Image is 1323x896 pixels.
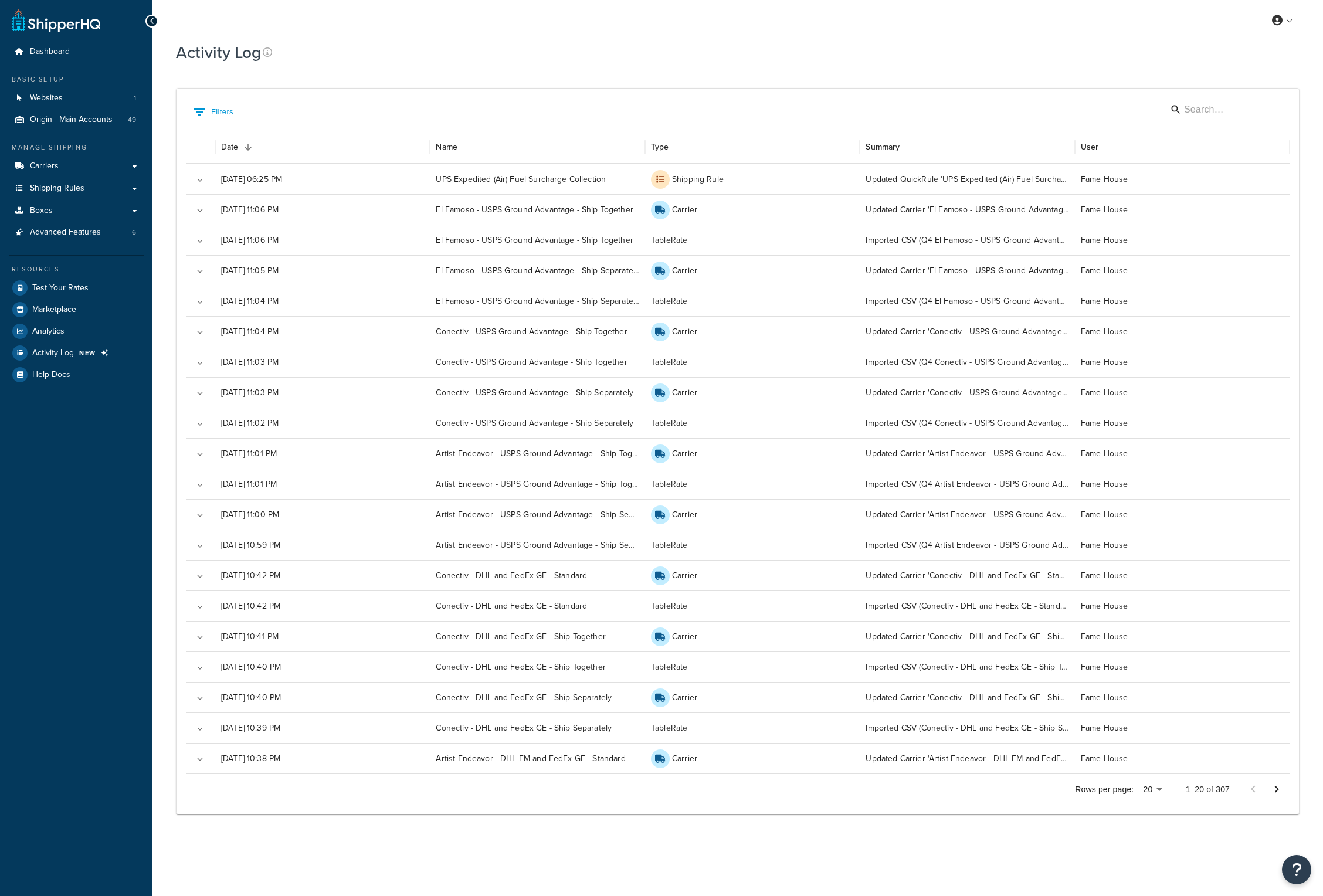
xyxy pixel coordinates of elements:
li: Activity Log [9,342,144,364]
div: Conectiv - USPS Ground Advantage - Ship Together [430,316,644,347]
div: Conectiv - USPS Ground Advantage - Ship Together [430,347,644,377]
div: [DATE] 11:06 PM [215,225,430,255]
div: Fame House [1075,286,1290,316]
button: Go to next page [1265,778,1288,801]
div: [DATE] 11:04 PM [215,286,430,316]
div: [DATE] 10:42 PM [215,560,430,590]
div: Fame House [1075,530,1290,560]
p: Carrier [672,265,697,277]
div: Imported CSV (Q4 El Famoso - USPS Ground Advantage - Ship Together.csv): 592 created in El Famoso... [860,225,1074,255]
a: Analytics [9,321,144,342]
span: 49 [128,115,136,125]
div: [DATE] 10:59 PM [215,530,430,560]
div: Name [436,141,457,153]
div: Conectiv - USPS Ground Advantage - Ship Separately [430,408,644,438]
a: Websites 1 [9,87,144,109]
button: Open Resource Center [1282,855,1311,884]
div: Updated Carrier 'Conectiv - DHL and FedEx GE - Ship Separately': Internal Description (optional),... [860,682,1074,712]
div: Fame House [1075,316,1290,347]
div: TableRate [645,286,860,316]
div: Fame House [1075,499,1290,530]
h1: Activity Log [176,41,261,64]
div: El Famoso - USPS Ground Advantage - Ship Together [430,194,644,225]
button: Expand [192,690,208,707]
div: Updated Carrier 'Conectiv - USPS Ground Advantage - Ship Together': Internal Description (optiona... [860,316,1074,347]
p: Rows per page: [1075,783,1134,795]
a: Boxes [9,200,144,222]
button: Show filters [191,103,236,121]
button: Expand [192,629,208,646]
div: TableRate [645,530,860,560]
div: Fame House [1075,712,1290,743]
div: Fame House [1075,560,1290,590]
div: Artist Endeavor - USPS Ground Advantage - Ship Together [430,438,644,469]
p: Carrier [672,326,697,338]
div: Imported CSV (Conectiv - DHL and FedEx GE - Standard.csv): 618 created in Conectiv - DHL and FedE... [860,590,1074,621]
div: Fame House [1075,164,1290,194]
p: Carrier [672,509,697,521]
span: Advanced Features [30,228,101,237]
button: Expand [192,324,208,341]
li: Marketplace [9,299,144,320]
div: Fame House [1075,469,1290,499]
div: UPS Expedited (Air) Fuel Surcharge Collection [430,164,644,194]
div: Fame House [1075,347,1290,377]
div: Fame House [1075,225,1290,255]
span: NEW [79,348,96,358]
div: Updated Carrier 'Artist Endeavor - USPS Ground Advantage - Ship Together': Internal Description (... [860,438,1074,469]
span: Carriers [30,161,59,171]
div: Updated Carrier 'Artist Endeavor - DHL EM and FedEx GE - Standard': Internal Description (optiona... [860,743,1074,773]
div: Fame House [1075,438,1290,469]
div: TableRate [645,651,860,682]
div: Imported CSV (Q4 El Famoso - USPS Ground Advantage - Ship Separately.csv): 592 created in El Famo... [860,286,1074,316]
li: Help Docs [9,364,144,385]
div: Conectiv - USPS Ground Advantage - Ship Separately [430,377,644,408]
span: Help Docs [32,370,70,380]
div: Conectiv - DHL and FedEx GE - Standard [430,590,644,621]
span: Boxes [30,206,53,216]
button: Expand [192,202,208,219]
div: TableRate [645,225,860,255]
p: 1–20 of 307 [1185,783,1230,795]
span: 1 [134,93,136,103]
div: Updated Carrier 'Conectiv - USPS Ground Advantage - Ship Separately': Internal Description (optio... [860,377,1074,408]
a: Advanced Features 6 [9,222,144,243]
button: Expand [192,263,208,280]
p: Carrier [672,753,697,765]
div: Artist Endeavor - USPS Ground Advantage - Ship Separately [430,499,644,530]
div: Date [221,141,239,153]
div: El Famoso - USPS Ground Advantage - Ship Separately [430,255,644,286]
span: 6 [132,228,136,237]
a: Activity Log NEW [9,342,144,364]
div: Fame House [1075,651,1290,682]
div: TableRate [645,408,860,438]
div: Fame House [1075,377,1290,408]
div: Manage Shipping [9,142,144,152]
a: ShipperHQ Home [12,9,100,32]
p: Carrier [672,631,697,643]
div: Imported CSV (Q4 Artist Endeavor - USPS Ground Advantage - Ship Together.csv): 592 created in Art... [860,469,1074,499]
div: Imported CSV (Conectiv - DHL and FedEx GE - Ship Separately.csv): 618 created in Conectiv - DHL a... [860,712,1074,743]
div: Imported CSV (Q4 Artist Endeavor - USPS Ground Advantage - Ship Separately.csv): 592 created in A... [860,530,1074,560]
div: [DATE] 10:41 PM [215,621,430,651]
div: Basic Setup [9,74,144,84]
p: Shipping Rule [672,174,724,185]
a: Dashboard [9,41,144,63]
p: Carrier [672,448,697,460]
span: Analytics [32,327,65,337]
button: Expand [192,385,208,402]
div: [DATE] 11:03 PM [215,377,430,408]
div: Imported CSV (Q4 Conectiv - USPS Ground Advantage - Ship Separately.csv): 592 created in Conectiv... [860,408,1074,438]
div: Updated Carrier 'El Famoso - USPS Ground Advantage - Ship Together': Internal Description (option... [860,194,1074,225]
div: Imported CSV (Conectiv - DHL and FedEx GE - Ship Together.csv): 618 created in Conectiv - DHL and... [860,651,1074,682]
div: Fame House [1075,255,1290,286]
input: Search… [1184,103,1270,117]
div: [DATE] 10:42 PM [215,590,430,621]
a: Carriers [9,155,144,177]
span: Origin - Main Accounts [30,115,113,125]
div: Search [1170,101,1287,121]
a: Origin - Main Accounts 49 [9,109,144,131]
div: [DATE] 10:40 PM [215,682,430,712]
div: [DATE] 11:05 PM [215,255,430,286]
li: Shipping Rules [9,178,144,199]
